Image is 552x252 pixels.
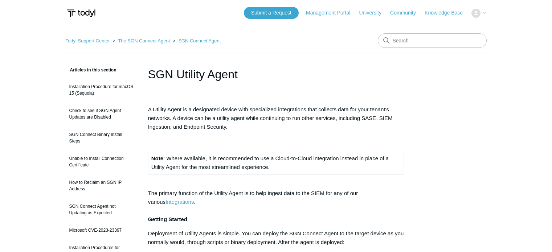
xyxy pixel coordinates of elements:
[306,9,357,17] a: Management Portal
[425,9,470,17] a: Knowledge Base
[148,180,404,224] p: The primary function of the Utility Agent is to help ingest data to the SIEM for any of our vario...
[66,80,137,100] a: Installation Procedure for macOS 15 (Sequoia)
[165,199,194,205] a: Integrations
[66,38,111,44] li: Todyl Support Center
[148,229,404,247] p: Deployment of Utility Agents is simple. You can deploy the SGN Connect Agent to the target device...
[66,38,110,44] a: Todyl Support Center
[66,67,116,73] span: Articles in this section
[359,9,388,17] a: University
[151,155,163,161] strong: Note
[66,104,137,124] a: Check to see if SGN Agent Updates are Disabled
[390,9,423,17] a: Community
[66,199,137,220] a: SGN Connect Agent not Updating as Expected
[148,105,404,131] p: A Utility Agent is a designated device with specialized integrations that collects data for your ...
[178,38,221,44] a: SGN Connect Agent
[66,152,137,172] a: Unable to Install Connection Certificate
[66,128,137,148] a: SGN Connect Binary Install Steps
[244,7,299,19] a: Submit a Request
[66,7,97,20] img: Todyl Support Center Help Center home page
[111,38,171,44] li: The SGN Connect Agent
[66,223,137,237] a: Microsoft CVE-2023-23397
[148,66,404,83] h1: SGN Utility Agent
[148,216,187,222] strong: Getting Started
[171,38,221,44] li: SGN Connect Agent
[66,175,137,196] a: How to Reclaim an SGN IP Address
[148,151,404,175] td: : Where available, it is recommended to use a Cloud-to-Cloud integration instead in place of a Ut...
[378,33,487,48] input: Search
[118,38,170,44] a: The SGN Connect Agent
